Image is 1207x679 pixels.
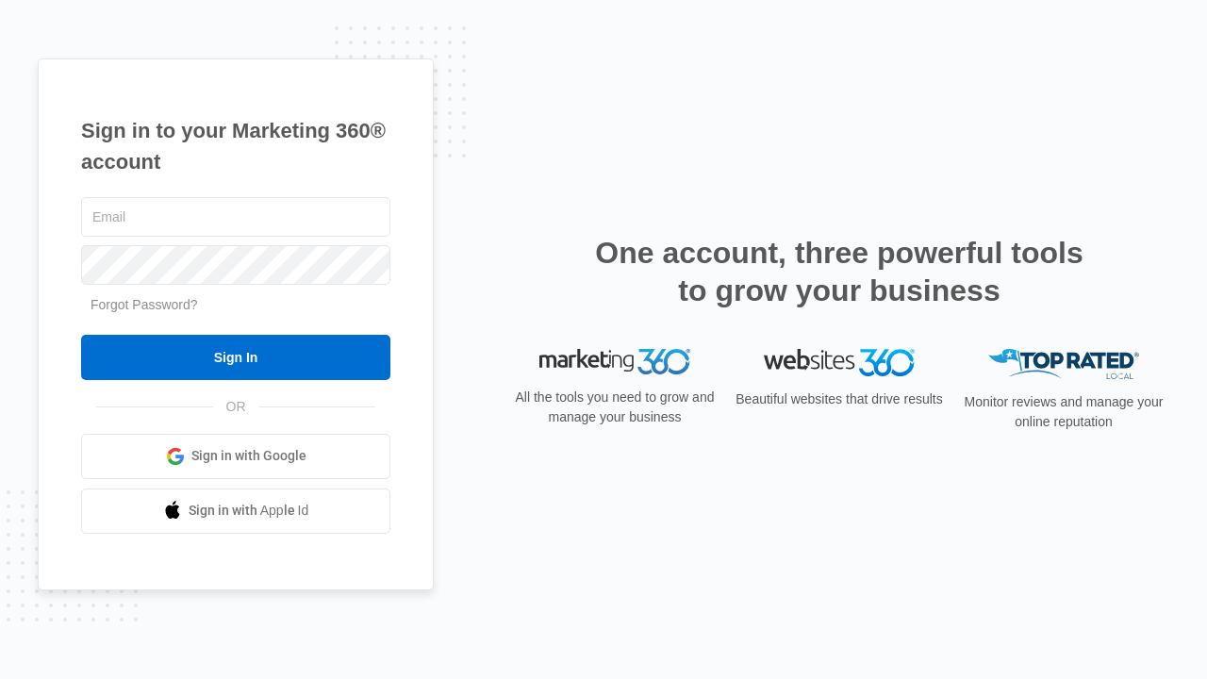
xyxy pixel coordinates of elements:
[81,335,390,380] input: Sign In
[734,389,945,409] p: Beautiful websites that drive results
[764,349,915,376] img: Websites 360
[589,234,1089,309] h2: One account, three powerful tools to grow your business
[81,115,390,177] h1: Sign in to your Marketing 360® account
[988,349,1139,380] img: Top Rated Local
[91,297,198,312] a: Forgot Password?
[81,197,390,237] input: Email
[81,434,390,479] a: Sign in with Google
[509,388,720,427] p: All the tools you need to grow and manage your business
[213,397,259,417] span: OR
[539,349,690,375] img: Marketing 360
[189,501,309,521] span: Sign in with Apple Id
[958,392,1169,432] p: Monitor reviews and manage your online reputation
[191,446,306,466] span: Sign in with Google
[81,489,390,534] a: Sign in with Apple Id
